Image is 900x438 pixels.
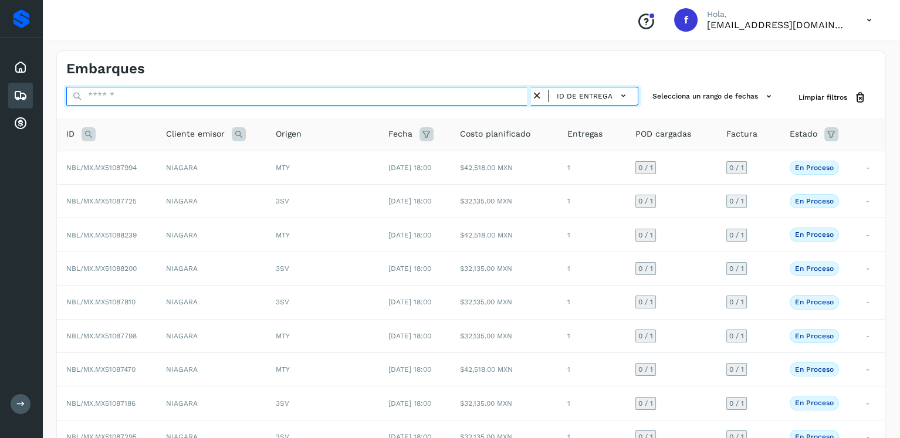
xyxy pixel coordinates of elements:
[789,87,876,108] button: Limpiar filtros
[857,353,885,386] td: -
[166,128,225,140] span: Cliente emisor
[729,298,744,305] span: 0 / 1
[558,286,626,319] td: 1
[66,231,137,239] span: NBL/MX.MX51088239
[638,232,653,239] span: 0 / 1
[857,185,885,218] td: -
[567,128,603,140] span: Entregas
[729,366,744,373] span: 0 / 1
[388,365,431,374] span: [DATE] 18:00
[276,298,289,306] span: 3SV
[558,252,626,285] td: 1
[558,218,626,252] td: 1
[66,128,75,140] span: ID
[66,332,137,340] span: NBL/MX.MX51087798
[638,366,653,373] span: 0 / 1
[388,128,412,140] span: Fecha
[729,164,744,171] span: 0 / 1
[388,399,431,408] span: [DATE] 18:00
[799,92,847,103] span: Limpiar filtros
[857,286,885,319] td: -
[451,218,558,252] td: $42,518.00 MXN
[707,9,848,19] p: Hola,
[66,399,136,408] span: NBL/MX.MX51087186
[388,264,431,273] span: [DATE] 18:00
[857,252,885,285] td: -
[451,386,558,420] td: $32,135.00 MXN
[276,264,289,273] span: 3SV
[157,218,267,252] td: NIAGARA
[795,164,834,172] p: En proceso
[553,87,633,104] button: ID de entrega
[66,164,137,172] span: NBL/MX.MX51087994
[388,197,431,205] span: [DATE] 18:00
[388,231,431,239] span: [DATE] 18:00
[276,197,289,205] span: 3SV
[157,319,267,352] td: NIAGARA
[638,198,653,205] span: 0 / 1
[795,298,834,306] p: En proceso
[276,332,290,340] span: MTY
[638,265,653,272] span: 0 / 1
[558,319,626,352] td: 1
[388,298,431,306] span: [DATE] 18:00
[726,128,757,140] span: Factura
[451,252,558,285] td: $32,135.00 MXN
[388,332,431,340] span: [DATE] 18:00
[558,353,626,386] td: 1
[638,400,653,407] span: 0 / 1
[558,386,626,420] td: 1
[276,164,290,172] span: MTY
[795,230,834,239] p: En proceso
[276,365,290,374] span: MTY
[66,60,145,77] h4: Embarques
[707,19,848,30] p: facturacion@expresssanjavier.com
[157,252,267,285] td: NIAGARA
[638,332,653,339] span: 0 / 1
[635,128,691,140] span: POD cargadas
[157,185,267,218] td: NIAGARA
[451,286,558,319] td: $32,135.00 MXN
[795,365,834,374] p: En proceso
[157,386,267,420] td: NIAGARA
[790,128,817,140] span: Estado
[8,55,33,80] div: Inicio
[66,264,137,273] span: NBL/MX.MX51088200
[795,264,834,273] p: En proceso
[857,218,885,252] td: -
[451,185,558,218] td: $32,135.00 MXN
[558,185,626,218] td: 1
[795,332,834,340] p: En proceso
[638,298,653,305] span: 0 / 1
[276,231,290,239] span: MTY
[729,198,744,205] span: 0 / 1
[857,319,885,352] td: -
[729,232,744,239] span: 0 / 1
[648,87,780,106] button: Selecciona un rango de fechas
[795,399,834,407] p: En proceso
[451,151,558,184] td: $42,518.00 MXN
[157,286,267,319] td: NIAGARA
[638,164,653,171] span: 0 / 1
[795,197,834,205] p: En proceso
[729,400,744,407] span: 0 / 1
[729,265,744,272] span: 0 / 1
[857,386,885,420] td: -
[451,353,558,386] td: $42,518.00 MXN
[857,151,885,184] td: -
[276,128,302,140] span: Origen
[451,319,558,352] td: $32,135.00 MXN
[388,164,431,172] span: [DATE] 18:00
[729,332,744,339] span: 0 / 1
[157,353,267,386] td: NIAGARA
[8,111,33,137] div: Cuentas por cobrar
[157,151,267,184] td: NIAGARA
[558,151,626,184] td: 1
[66,298,136,306] span: NBL/MX.MX51087810
[66,197,137,205] span: NBL/MX.MX51087725
[276,399,289,408] span: 3SV
[557,91,613,101] span: ID de entrega
[460,128,530,140] span: Costo planificado
[8,83,33,108] div: Embarques
[66,365,136,374] span: NBL/MX.MX51087470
